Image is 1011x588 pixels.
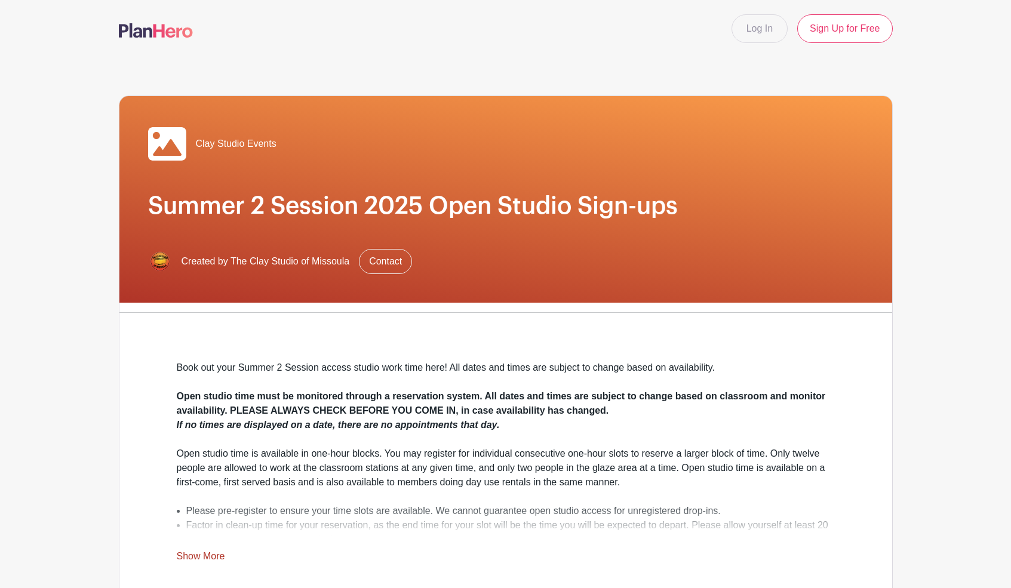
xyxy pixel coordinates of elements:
span: Clay Studio Events [196,137,276,151]
img: New%20Sticker.png [148,250,172,273]
li: Please pre-register to ensure your time slots are available. We cannot guarantee open studio acce... [186,504,835,518]
a: Sign Up for Free [797,14,892,43]
div: Book out your Summer 2 Session access studio work time here! All dates and times are subject to c... [177,361,835,389]
a: Contact [359,249,412,274]
img: logo-507f7623f17ff9eddc593b1ce0a138ce2505c220e1c5a4e2b4648c50719b7d32.svg [119,23,193,38]
span: Created by The Clay Studio of Missoula [182,254,350,269]
h1: Summer 2 Session 2025 Open Studio Sign-ups [148,192,864,220]
em: If no times are displayed on a date, there are no appointments that day. [177,420,500,430]
a: Show More [177,551,225,566]
strong: Open studio time must be monitored through a reservation system. All dates and times are subject ... [177,391,826,415]
li: Factor in clean-up time for your reservation, as the end time for your slot will be the time you ... [186,518,835,547]
div: Open studio time is available in one-hour blocks. You may register for individual consecutive one... [177,447,835,490]
a: Log In [732,14,788,43]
